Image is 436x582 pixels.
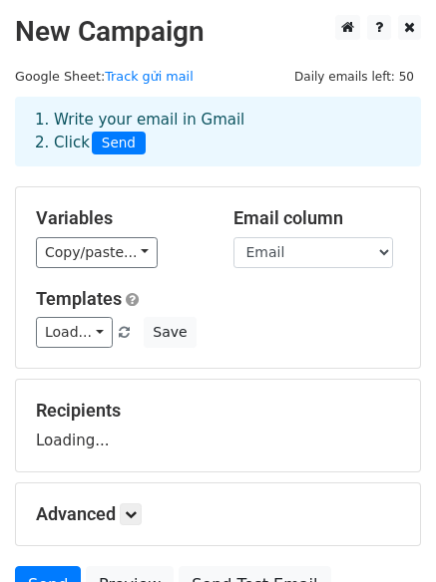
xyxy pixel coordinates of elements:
a: Templates [36,288,122,309]
div: Loading... [36,400,400,451]
span: Daily emails left: 50 [287,66,421,88]
a: Copy/paste... [36,237,158,268]
a: Daily emails left: 50 [287,69,421,84]
a: Track gửi mail [105,69,194,84]
h5: Email column [233,207,401,229]
button: Save [144,317,196,348]
h5: Advanced [36,503,400,525]
div: 1. Write your email in Gmail 2. Click [20,109,416,154]
h2: New Campaign [15,15,421,49]
small: Google Sheet: [15,69,194,84]
h5: Variables [36,207,204,229]
a: Load... [36,317,113,348]
span: Send [92,132,146,155]
h5: Recipients [36,400,400,422]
